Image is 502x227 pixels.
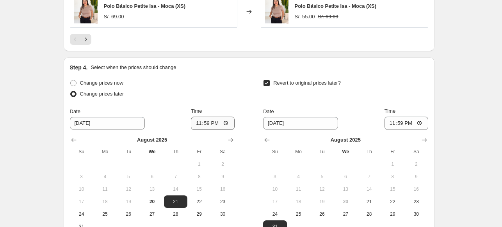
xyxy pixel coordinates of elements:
[337,211,354,217] span: 27
[408,149,425,155] span: Sa
[211,170,234,183] button: Saturday August 9 2025
[408,161,425,167] span: 2
[310,145,334,158] th: Tuesday
[360,211,377,217] span: 28
[266,211,283,217] span: 24
[190,149,208,155] span: Fr
[68,135,79,145] button: Show previous month, July 2025
[310,183,334,195] button: Tuesday August 12 2025
[187,183,211,195] button: Friday August 15 2025
[167,186,184,192] span: 14
[117,170,140,183] button: Tuesday August 5 2025
[313,149,331,155] span: Tu
[211,145,234,158] th: Saturday
[334,145,357,158] th: Wednesday
[164,145,187,158] th: Thursday
[214,174,231,180] span: 9
[263,108,274,114] span: Date
[337,174,354,180] span: 6
[104,13,124,21] div: S/. 69.00
[164,170,187,183] button: Thursday August 7 2025
[360,186,377,192] span: 14
[384,211,401,217] span: 29
[191,108,202,114] span: Time
[408,186,425,192] span: 16
[211,183,234,195] button: Saturday August 16 2025
[214,161,231,167] span: 2
[93,145,117,158] th: Monday
[404,183,428,195] button: Saturday August 16 2025
[385,117,428,130] input: 12:00
[313,174,331,180] span: 5
[117,195,140,208] button: Tuesday August 19 2025
[404,145,428,158] th: Saturday
[93,208,117,220] button: Monday August 25 2025
[360,149,377,155] span: Th
[419,135,430,145] button: Show next month, September 2025
[287,208,310,220] button: Monday August 25 2025
[360,174,377,180] span: 7
[117,208,140,220] button: Tuesday August 26 2025
[334,183,357,195] button: Wednesday August 13 2025
[310,170,334,183] button: Tuesday August 5 2025
[187,195,211,208] button: Friday August 22 2025
[381,208,404,220] button: Friday August 29 2025
[140,145,164,158] th: Wednesday
[318,13,338,21] strike: S/. 69.00
[70,208,93,220] button: Sunday August 24 2025
[211,158,234,170] button: Saturday August 2 2025
[70,170,93,183] button: Sunday August 3 2025
[408,199,425,205] span: 23
[273,80,341,86] span: Revert to original prices later?
[143,149,160,155] span: We
[263,145,287,158] th: Sunday
[143,199,160,205] span: 20
[164,195,187,208] button: Thursday August 21 2025
[187,145,211,158] th: Friday
[73,149,90,155] span: Su
[384,174,401,180] span: 8
[313,186,331,192] span: 12
[214,211,231,217] span: 30
[211,208,234,220] button: Saturday August 30 2025
[266,149,283,155] span: Su
[80,91,124,97] span: Change prices later
[334,208,357,220] button: Wednesday August 27 2025
[70,108,80,114] span: Date
[187,170,211,183] button: Friday August 8 2025
[357,183,381,195] button: Thursday August 14 2025
[190,199,208,205] span: 22
[120,149,137,155] span: Tu
[80,34,91,45] button: Next
[266,199,283,205] span: 17
[360,199,377,205] span: 21
[287,145,310,158] th: Monday
[408,211,425,217] span: 30
[214,149,231,155] span: Sa
[310,208,334,220] button: Tuesday August 26 2025
[73,174,90,180] span: 3
[290,149,307,155] span: Mo
[225,135,236,145] button: Show next month, September 2025
[190,174,208,180] span: 8
[263,117,338,129] input: 8/20/2025
[404,158,428,170] button: Saturday August 2 2025
[80,80,123,86] span: Change prices now
[73,199,90,205] span: 17
[167,199,184,205] span: 21
[214,186,231,192] span: 16
[190,186,208,192] span: 15
[290,211,307,217] span: 25
[214,199,231,205] span: 23
[287,195,310,208] button: Monday August 18 2025
[164,208,187,220] button: Thursday August 28 2025
[381,183,404,195] button: Friday August 15 2025
[120,199,137,205] span: 19
[384,149,401,155] span: Fr
[96,149,114,155] span: Mo
[91,64,176,71] p: Select when the prices should change
[167,211,184,217] span: 28
[337,186,354,192] span: 13
[266,186,283,192] span: 10
[404,170,428,183] button: Saturday August 9 2025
